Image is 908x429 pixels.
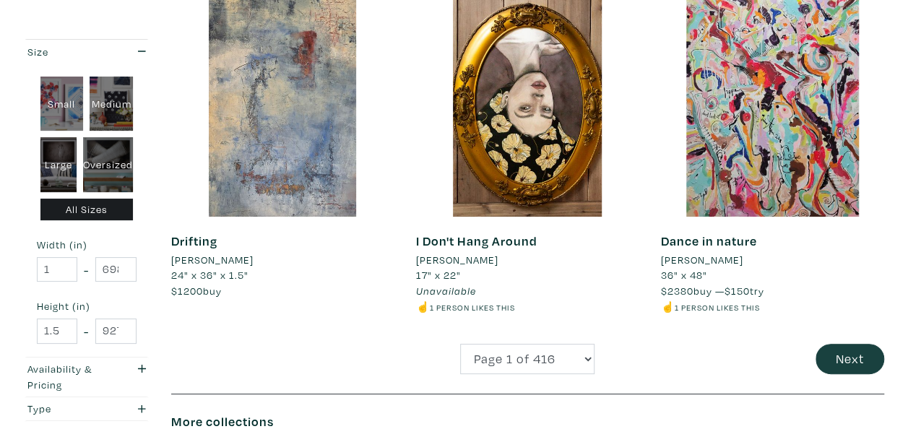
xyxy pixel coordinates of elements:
div: Medium [90,77,133,131]
span: buy — try [661,284,764,298]
button: Availability & Pricing [24,357,150,396]
li: ☝️ [661,299,884,315]
span: - [84,260,89,279]
a: [PERSON_NAME] [171,252,394,268]
span: $2380 [661,284,693,298]
li: [PERSON_NAME] [171,252,254,268]
button: Size [24,40,150,64]
a: [PERSON_NAME] [416,252,639,268]
span: 24" x 36" x 1.5" [171,268,248,282]
li: [PERSON_NAME] [661,252,743,268]
div: All Sizes [40,199,134,221]
span: 17" x 22" [416,268,461,282]
div: Small [40,77,84,131]
a: Drifting [171,233,217,249]
small: 1 person likes this [675,302,760,313]
a: Dance in nature [661,233,757,249]
div: Type [27,401,111,417]
span: Unavailable [416,284,476,298]
div: Large [40,137,77,192]
a: I Don't Hang Around [416,233,537,249]
span: - [84,321,89,341]
span: 36" x 48" [661,268,707,282]
small: Width (in) [37,240,137,250]
button: Type [24,397,150,421]
a: [PERSON_NAME] [661,252,884,268]
div: Oversized [83,137,133,192]
span: $150 [725,284,750,298]
small: 1 person likes this [430,302,515,313]
small: Height (in) [37,301,137,311]
div: Availability & Pricing [27,361,111,392]
span: buy [171,284,222,298]
button: Next [816,344,884,375]
span: $1200 [171,284,203,298]
li: [PERSON_NAME] [416,252,498,268]
div: Size [27,44,111,60]
li: ☝️ [416,299,639,315]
